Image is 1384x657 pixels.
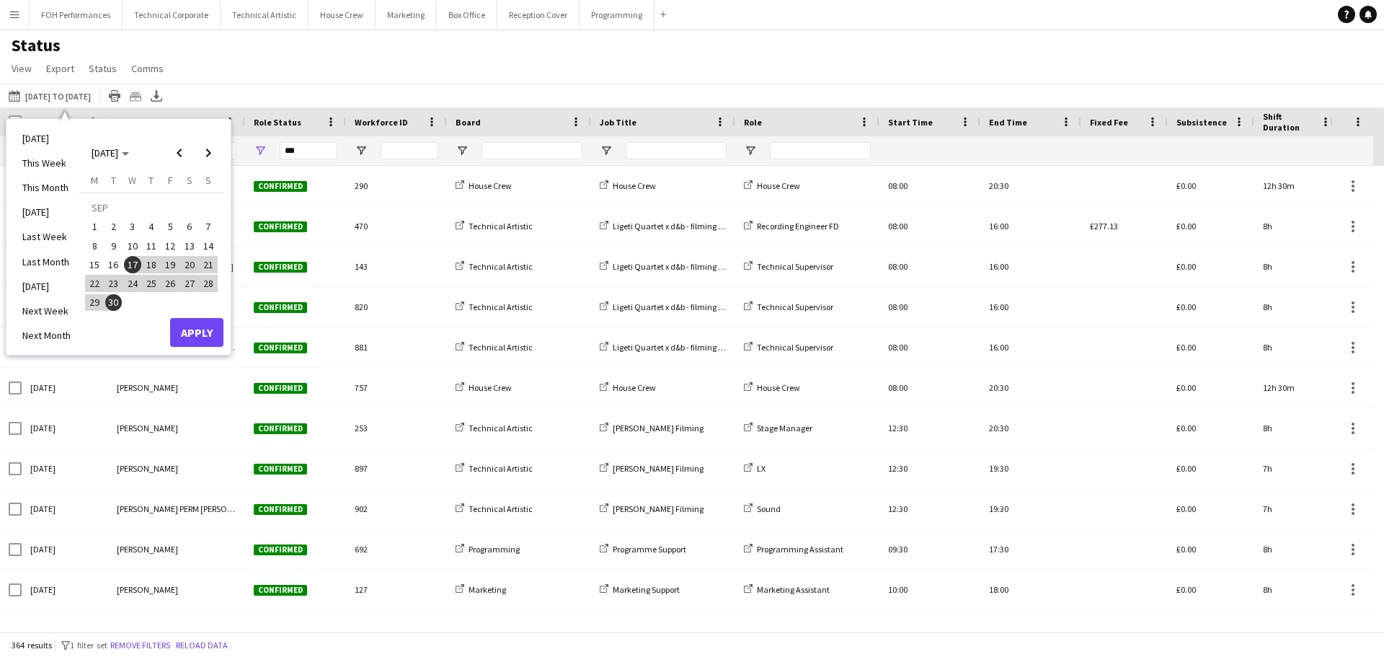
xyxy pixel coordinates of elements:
span: [PERSON_NAME] [117,382,178,393]
span: 1 filter set [70,640,107,651]
a: Comms [125,59,169,78]
span: Role [744,117,762,128]
span: Sound [757,503,781,514]
button: Open Filter Menu [254,144,267,157]
span: T [111,174,116,187]
span: £0.00 [1176,301,1196,312]
div: 12:30 [879,489,980,529]
button: Marketing [376,1,437,29]
div: 12:30 [879,449,980,488]
app-action-btn: Print [106,87,123,105]
div: 08:00 [879,247,980,286]
div: 8h [1254,247,1341,286]
span: Comms [131,62,164,75]
button: Remove filters [107,638,173,653]
span: Programming Assistant [757,544,843,555]
div: 8h [1254,206,1341,246]
div: 12h 30m [1254,166,1341,206]
button: [DATE] to [DATE] [6,87,94,105]
button: 27-09-2025 [179,274,198,293]
input: Workforce ID Filter Input [381,142,438,159]
span: House Crew [757,382,800,393]
span: End Time [989,117,1027,128]
span: 19 [161,256,179,273]
a: House Crew [600,180,656,191]
td: SEP [85,198,218,217]
a: [PERSON_NAME] Filming [600,423,704,433]
span: Ligeti Quartet x d&b - filming and recording [613,301,770,312]
button: Open Filter Menu [456,144,469,157]
div: 7h [1254,489,1341,529]
span: Technical Artistic [469,221,533,232]
span: Confirmed [254,544,307,555]
span: 21 [200,256,217,273]
button: 25-09-2025 [142,274,161,293]
a: Technical Artistic [456,342,533,353]
div: 143 [346,247,447,286]
span: Confirmed [254,302,307,313]
span: [DATE] [92,146,118,159]
a: Recording Engineer FD [744,221,839,232]
span: 30 [105,294,123,312]
a: Technical Artistic [456,503,533,514]
a: House Crew [744,382,800,393]
button: 20-09-2025 [179,255,198,274]
li: [DATE] [14,200,79,224]
span: House Crew [757,180,800,191]
div: 127 [346,570,447,609]
span: Confirmed [254,181,307,192]
span: 26 [161,275,179,292]
div: 08:00 [879,368,980,407]
span: [PERSON_NAME] Filming [613,503,704,514]
div: 7h [1254,449,1341,488]
div: 19:30 [980,489,1081,529]
span: [PERSON_NAME] Filming [613,463,704,474]
a: House Crew [600,382,656,393]
div: 757 [346,368,447,407]
app-action-btn: Export XLSX [148,87,165,105]
span: Technical Artistic [469,463,533,474]
a: Technical Supervisor [744,342,833,353]
span: Technical Supervisor [757,261,833,272]
div: 09:30 [879,529,980,569]
span: Board [456,117,481,128]
span: 29 [86,294,103,312]
li: Next Month [14,323,79,348]
div: 290 [346,166,447,206]
div: 820 [346,287,447,327]
li: Last Month [14,250,79,274]
span: [PERSON_NAME] PERM [PERSON_NAME] [117,503,262,514]
span: Ligeti Quartet x d&b - filming and recording [613,261,770,272]
span: Subsistence [1176,117,1227,128]
span: Name [117,117,140,128]
div: [DATE] [22,408,108,448]
button: 09-09-2025 [104,237,123,255]
div: [DATE] [22,368,108,407]
div: 18:00 [980,570,1081,609]
span: 1 [86,219,103,236]
div: [DATE] [22,570,108,609]
button: 29-09-2025 [85,293,104,312]
a: [PERSON_NAME] Filming [600,503,704,514]
span: Confirmed [254,423,307,434]
button: Choose month and year [86,140,135,166]
span: 16 [105,256,123,273]
li: Next Week [14,299,79,323]
div: 16:00 [980,247,1081,286]
span: 17 [124,256,141,273]
li: Last Week [14,224,79,249]
span: £0.00 [1176,584,1196,595]
div: 20:30 [980,166,1081,206]
span: LX [757,463,766,474]
span: T [148,174,154,187]
button: 11-09-2025 [142,237,161,255]
span: £0.00 [1176,221,1196,232]
span: Technical Supervisor [757,342,833,353]
span: House Crew [613,382,656,393]
div: 20:30 [980,408,1081,448]
span: 13 [181,237,198,255]
span: 22 [86,275,103,292]
span: W [128,174,136,187]
a: [PERSON_NAME] Filming [600,463,704,474]
a: Technical Artistic [456,301,533,312]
